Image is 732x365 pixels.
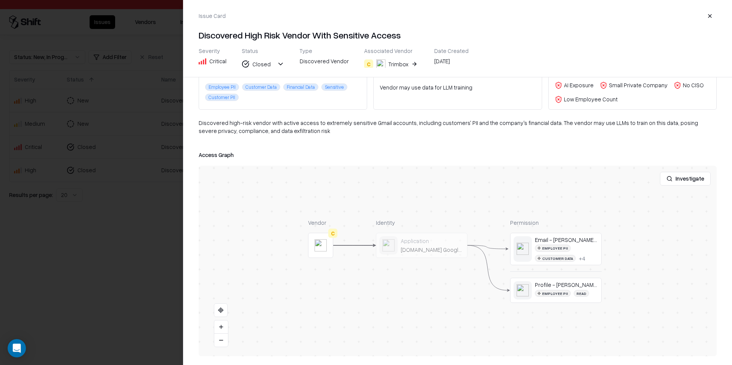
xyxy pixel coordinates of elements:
[535,255,576,262] div: Customer Data
[242,83,280,91] div: Customer Data
[579,255,585,262] div: + 4
[199,29,717,41] h4: Discovered High Risk Vendor With Sensitive Access
[300,57,349,68] div: Discovered Vendor
[321,83,347,91] div: Sensitive
[364,47,419,54] div: Associated Vendor
[380,83,535,91] div: Vendor may use data for LLM training
[376,219,467,227] div: Identity
[564,81,594,89] div: AI Exposure
[510,219,602,227] div: Permission
[434,47,469,54] div: Date Created
[660,172,711,186] button: Investigate
[199,12,226,20] div: Issue Card
[401,237,464,244] div: Application
[535,281,598,288] div: Profile - [PERSON_NAME][EMAIL_ADDRESS][PERSON_NAME][DOMAIN_NAME]
[564,95,618,103] div: Low Employee Count
[376,59,385,69] img: Trimbox
[683,81,704,89] div: No CISO
[199,150,717,160] div: Access Graph
[434,57,469,68] div: [DATE]
[300,47,349,54] div: Type
[209,57,226,65] div: Critical
[283,83,318,91] div: Financial Data
[364,59,373,69] div: C
[199,47,226,54] div: Severity
[308,219,333,227] div: Vendor
[199,119,717,141] div: Discovered high-risk vendor with active access to extremely sensitive Gmail accounts, including c...
[535,236,598,243] div: Email - [PERSON_NAME][EMAIL_ADDRESS][PERSON_NAME][DOMAIN_NAME]
[609,81,668,89] div: Small Private Company
[388,60,408,68] div: Trimbox
[205,94,239,101] div: Customer PII
[252,60,271,68] div: Closed
[328,229,337,238] div: C
[535,245,571,252] div: Employee PII
[579,255,585,262] button: +4
[205,83,239,91] div: Employee PII
[401,246,464,253] div: [DOMAIN_NAME] Google Workspace App
[535,290,571,297] div: Employee PII
[574,290,589,297] div: read
[242,47,284,54] div: Status
[364,57,419,71] button: CTrimbox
